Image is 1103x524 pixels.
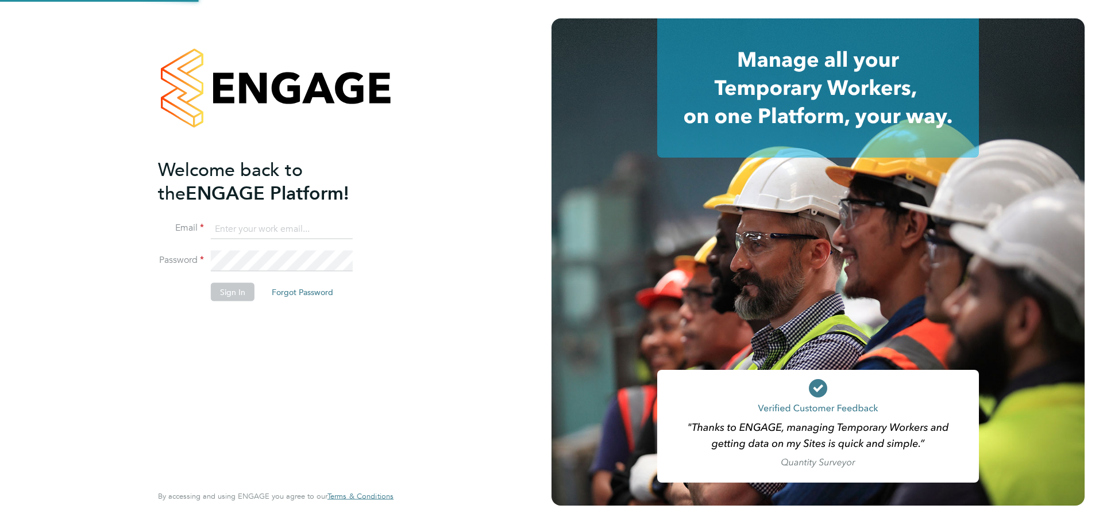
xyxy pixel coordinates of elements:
a: Terms & Conditions [327,492,394,501]
label: Email [158,222,204,234]
input: Enter your work email... [211,219,353,239]
span: Welcome back to the [158,158,303,204]
span: By accessing and using ENGAGE you agree to our [158,491,394,501]
button: Sign In [211,283,254,301]
h2: ENGAGE Platform! [158,158,382,205]
label: Password [158,254,204,266]
button: Forgot Password [263,283,342,301]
